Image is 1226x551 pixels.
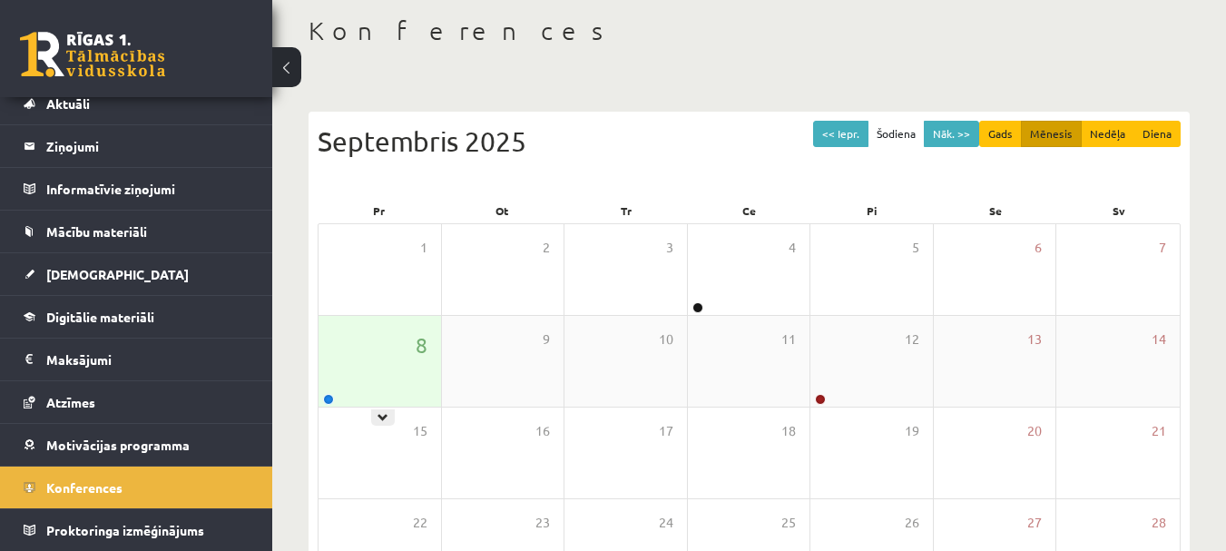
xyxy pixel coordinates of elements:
span: 23 [535,513,550,533]
span: Proktoringa izmēģinājums [46,522,204,538]
div: Septembris 2025 [318,121,1181,162]
span: Aktuāli [46,95,90,112]
span: 15 [413,421,427,441]
span: Mācību materiāli [46,223,147,240]
button: Nāk. >> [924,121,979,147]
a: Ziņojumi [24,125,250,167]
h1: Konferences [309,15,1190,46]
span: 3 [666,238,673,258]
span: [DEMOGRAPHIC_DATA] [46,266,189,282]
span: Digitālie materiāli [46,309,154,325]
button: Diena [1133,121,1181,147]
a: Informatīvie ziņojumi [24,168,250,210]
button: Šodiena [868,121,925,147]
a: Konferences [24,467,250,508]
span: 27 [1027,513,1042,533]
span: Motivācijas programma [46,437,190,453]
span: Atzīmes [46,394,95,410]
button: Nedēļa [1081,121,1134,147]
span: 28 [1152,513,1166,533]
span: 21 [1152,421,1166,441]
div: Ot [441,198,564,223]
span: 4 [789,238,796,258]
span: 17 [659,421,673,441]
a: Atzīmes [24,381,250,423]
span: 19 [905,421,919,441]
button: Gads [979,121,1022,147]
a: Mācību materiāli [24,211,250,252]
a: Aktuāli [24,83,250,124]
span: 11 [781,330,796,349]
div: Pi [810,198,934,223]
legend: Maksājumi [46,339,250,380]
a: Rīgas 1. Tālmācības vidusskola [20,32,165,77]
span: 5 [912,238,919,258]
legend: Informatīvie ziņojumi [46,168,250,210]
span: 18 [781,421,796,441]
button: << Iepr. [813,121,868,147]
span: 10 [659,330,673,349]
span: 9 [543,330,550,349]
a: [DEMOGRAPHIC_DATA] [24,253,250,295]
div: Pr [318,198,441,223]
div: Tr [564,198,688,223]
button: Mēnesis [1021,121,1082,147]
a: Proktoringa izmēģinājums [24,509,250,551]
div: Se [934,198,1057,223]
span: Konferences [46,479,123,496]
span: 24 [659,513,673,533]
a: Motivācijas programma [24,424,250,466]
span: 2 [543,238,550,258]
span: 25 [781,513,796,533]
span: 6 [1035,238,1042,258]
span: 8 [416,330,427,360]
legend: Ziņojumi [46,125,250,167]
a: Maksājumi [24,339,250,380]
span: 7 [1159,238,1166,258]
span: 14 [1152,330,1166,349]
div: Sv [1057,198,1181,223]
a: Digitālie materiāli [24,296,250,338]
span: 20 [1027,421,1042,441]
span: 16 [535,421,550,441]
span: 13 [1027,330,1042,349]
div: Ce [688,198,811,223]
span: 26 [905,513,919,533]
span: 22 [413,513,427,533]
span: 12 [905,330,919,349]
span: 1 [420,238,427,258]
